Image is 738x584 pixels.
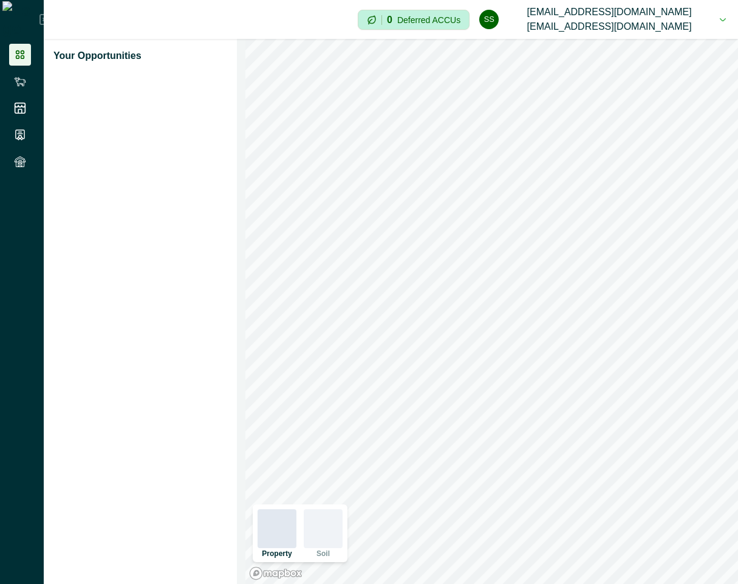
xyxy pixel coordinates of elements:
p: Property [262,550,292,557]
img: Logo [2,1,39,38]
p: Soil [316,550,330,557]
a: Mapbox logo [249,566,302,580]
p: Deferred ACCUs [397,15,460,24]
p: Your Opportunities [53,49,142,63]
p: 0 [387,15,392,25]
